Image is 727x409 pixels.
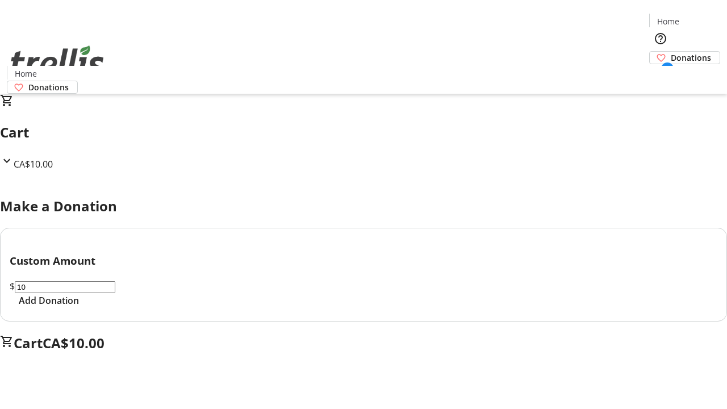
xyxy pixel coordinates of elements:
[657,15,679,27] span: Home
[10,294,88,307] button: Add Donation
[19,294,79,307] span: Add Donation
[28,81,69,93] span: Donations
[671,52,711,64] span: Donations
[15,68,37,80] span: Home
[15,281,115,293] input: Donation Amount
[650,15,686,27] a: Home
[10,280,15,293] span: $
[649,27,672,50] button: Help
[649,51,720,64] a: Donations
[7,33,108,90] img: Orient E2E Organization g2iJuyIYjG's Logo
[7,68,44,80] a: Home
[14,158,53,170] span: CA$10.00
[43,333,105,352] span: CA$10.00
[649,64,672,87] button: Cart
[10,253,717,269] h3: Custom Amount
[7,81,78,94] a: Donations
